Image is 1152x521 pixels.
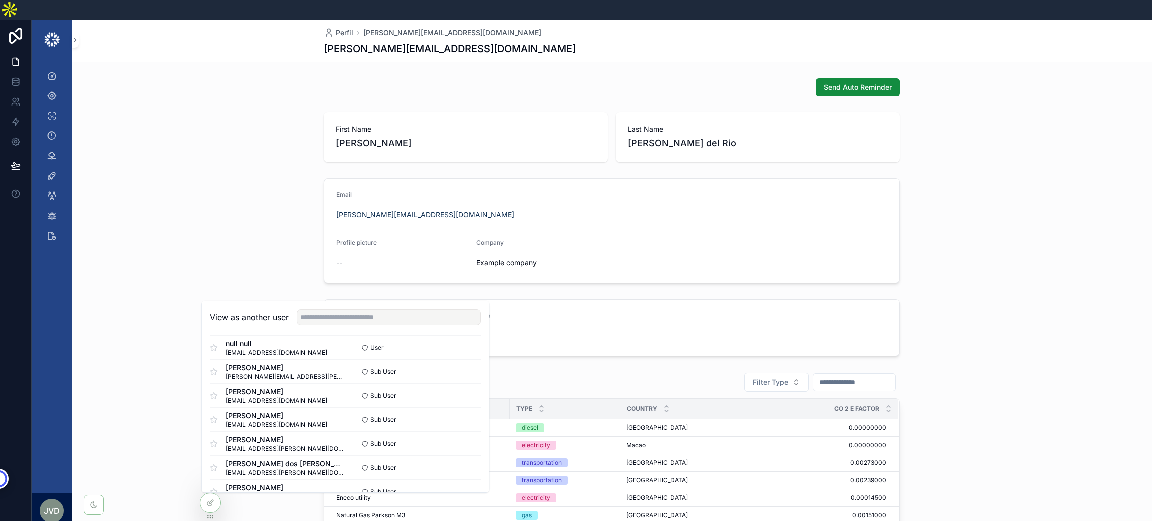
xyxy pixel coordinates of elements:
a: [PERSON_NAME][EMAIL_ADDRESS][DOMAIN_NAME] [363,28,541,38]
span: [EMAIL_ADDRESS][DOMAIN_NAME] [226,421,327,429]
span: [PERSON_NAME] [226,411,327,421]
span: 0.00273000 [739,459,886,467]
a: Perfil [324,28,353,38]
span: null null [226,339,327,349]
span: -- [336,258,342,268]
span: 0.00014500 [739,494,886,502]
span: JVd [44,505,60,517]
span: [EMAIL_ADDRESS][DOMAIN_NAME] [226,349,327,357]
span: [GEOGRAPHIC_DATA] [626,494,688,502]
span: 0.00000000 [739,441,886,449]
img: App logo [44,32,60,48]
span: [PERSON_NAME] [226,435,345,445]
span: [PERSON_NAME] [226,387,327,397]
span: [PERSON_NAME][EMAIL_ADDRESS][PERSON_NAME][DOMAIN_NAME] [226,373,345,381]
span: 0.00239000 [739,476,886,484]
span: Sub User [370,488,396,496]
span: Last Name [628,124,888,134]
span: [GEOGRAPHIC_DATA] [626,476,688,484]
span: 0.00151000 [739,511,886,519]
div: transportation [522,476,562,485]
button: Select Button [744,373,809,392]
div: electricity [522,441,550,450]
span: Perfil [336,28,353,38]
a: [PERSON_NAME][EMAIL_ADDRESS][DOMAIN_NAME] [336,210,514,220]
span: Co 2 E Factor [834,405,879,413]
span: Company [476,239,504,246]
div: gas [522,511,532,520]
span: Country [627,405,657,413]
span: 0.00000000 [739,424,886,432]
span: [EMAIL_ADDRESS][DOMAIN_NAME] [226,397,327,405]
span: [EMAIL_ADDRESS][PERSON_NAME][DOMAIN_NAME] [226,445,345,453]
h1: [PERSON_NAME][EMAIL_ADDRESS][DOMAIN_NAME] [324,42,576,56]
span: Sub User [370,416,396,424]
div: diesel [522,423,538,432]
span: Sub User [370,392,396,400]
span: First Name [336,124,596,134]
button: Send Auto Reminder [816,78,900,96]
span: [GEOGRAPHIC_DATA] [626,511,688,519]
span: Type [516,405,532,413]
span: Eneco utility [336,494,371,502]
span: [PERSON_NAME] [226,483,345,493]
span: [PERSON_NAME] [226,363,345,373]
div: electricity [522,493,550,502]
div: transportation [522,458,562,467]
span: [EMAIL_ADDRESS][PERSON_NAME][DOMAIN_NAME] [226,469,345,477]
div: scrollable content [32,60,72,258]
span: Example company [476,258,537,268]
span: Profile picture [336,239,377,246]
span: Natural Gas Parkson M3 [336,511,405,519]
h2: View as another user [210,311,289,323]
span: Sub User [370,368,396,376]
span: Filter Type [753,377,788,387]
span: Send Auto Reminder [824,82,892,92]
span: Macao [626,441,646,449]
span: Sub User [370,440,396,448]
span: [PERSON_NAME] [336,136,596,150]
span: Email [336,191,352,198]
span: [PERSON_NAME] del Rio [628,136,888,150]
span: Sub User [370,464,396,472]
span: User [370,344,384,352]
span: [GEOGRAPHIC_DATA] [626,459,688,467]
span: [PERSON_NAME] dos [PERSON_NAME] [226,459,345,469]
span: [GEOGRAPHIC_DATA] [626,424,688,432]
